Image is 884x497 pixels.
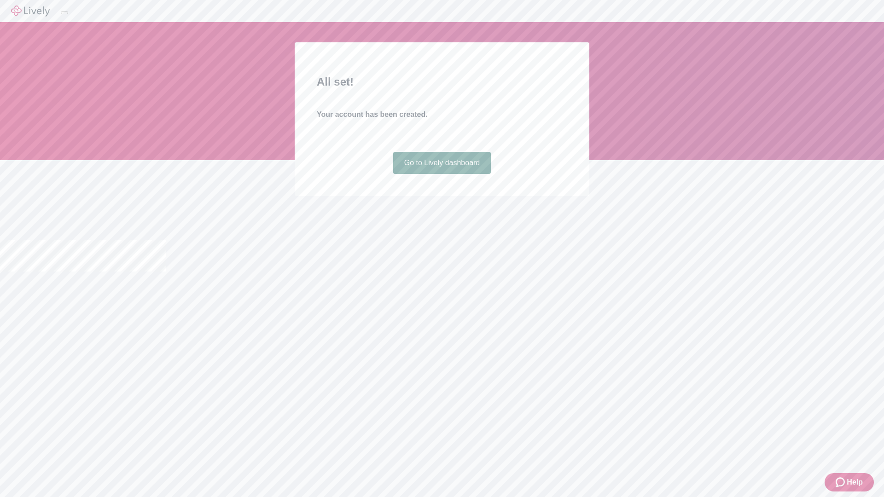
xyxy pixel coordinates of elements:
[317,109,567,120] h4: Your account has been created.
[11,6,50,17] img: Lively
[393,152,491,174] a: Go to Lively dashboard
[847,477,863,488] span: Help
[825,473,874,491] button: Zendesk support iconHelp
[317,74,567,90] h2: All set!
[61,12,68,14] button: Log out
[836,477,847,488] svg: Zendesk support icon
